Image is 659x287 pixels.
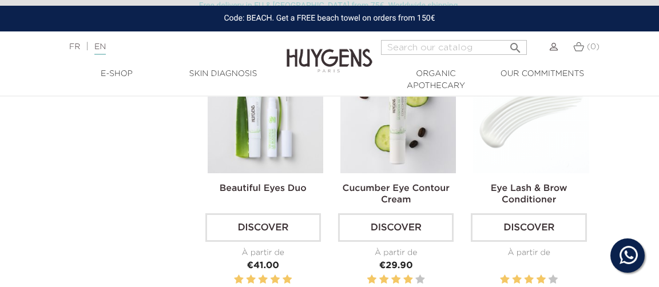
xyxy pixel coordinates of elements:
label: 5 [415,273,424,287]
img: Beautiful Eyes Duo [208,58,323,173]
a: Beautiful Eyes Duo [220,184,307,193]
img: Huygens [287,30,372,74]
label: 4 [537,273,546,287]
label: 4 [271,273,280,287]
a: Discover [205,213,321,242]
span: €41.00 [247,261,279,270]
a: Discover [471,213,586,242]
a: Skin Diagnosis [170,68,276,80]
label: 3 [391,273,400,287]
label: 1 [500,273,509,287]
div: À partir de [205,247,321,259]
a: E-Shop [63,68,170,80]
input: Search [381,40,527,55]
label: 5 [549,273,558,287]
a: Eye Lash & Brow Conditioner [491,184,567,205]
label: 5 [283,273,292,287]
a: EN [94,43,106,55]
i:  [509,38,522,51]
label: 2 [379,273,388,287]
label: 4 [403,273,412,287]
a: Our commitments [489,68,596,80]
label: 1 [234,273,243,287]
a: Organic Apothecary [383,68,489,92]
button:  [505,37,526,52]
span: (0) [587,43,600,51]
a: Cucumber Eye Contour Cream [343,184,450,205]
label: 3 [525,273,534,287]
div: À partir de [471,247,586,259]
label: 1 [367,273,376,287]
span: €29.90 [379,261,413,270]
label: 2 [512,273,521,287]
label: 3 [259,273,268,287]
label: 2 [246,273,255,287]
a: FR [69,43,80,51]
img: Cucumber Eye Contour Cream [340,58,456,173]
div: À partir de [338,247,454,259]
div: | [63,40,266,54]
a: Discover [338,213,454,242]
